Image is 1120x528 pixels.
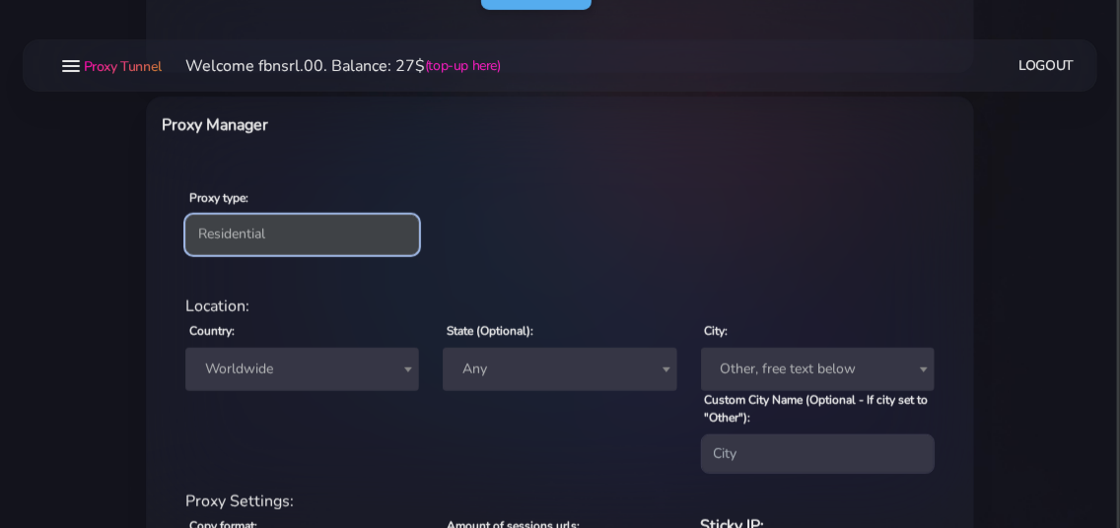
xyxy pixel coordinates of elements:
a: Proxy Tunnel [80,50,162,82]
span: Worldwide [197,356,407,383]
label: Proxy type: [189,189,248,207]
label: City: [705,322,729,340]
a: Logout [1019,47,1075,84]
iframe: Webchat Widget [1024,432,1095,503]
input: City [701,434,935,474]
span: Worldwide [185,348,419,391]
span: Any [455,356,665,383]
a: (top-up here) [425,55,501,76]
li: Welcome fbnsrl.00. Balance: 27$ [162,54,501,78]
span: Proxy Tunnel [84,57,162,76]
div: Proxy Settings: [174,490,946,513]
label: State (Optional): [447,322,533,340]
span: Any [443,348,676,391]
h6: Proxy Manager [162,112,616,138]
div: Location: [174,295,946,318]
label: Custom City Name (Optional - If city set to "Other"): [705,391,935,427]
label: Country: [189,322,235,340]
span: Other, free text below [701,348,935,391]
span: Other, free text below [713,356,923,383]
